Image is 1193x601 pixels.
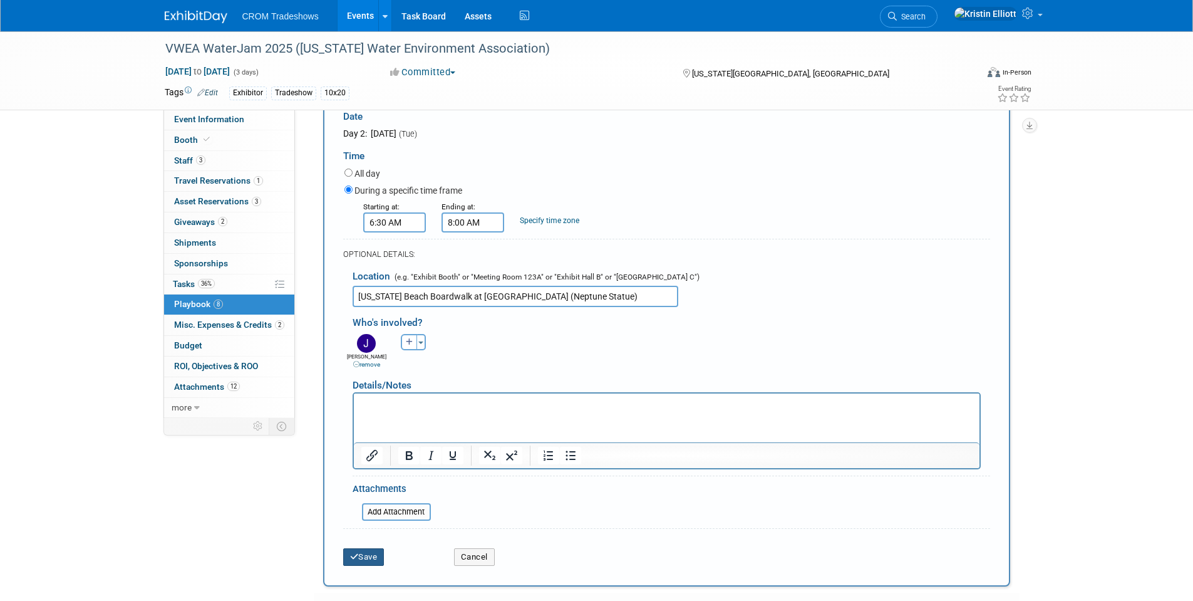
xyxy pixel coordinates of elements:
button: Bullet list [560,447,581,464]
div: Tradeshow [271,86,316,100]
button: Committed [386,66,460,79]
a: Specify time zone [520,216,579,225]
a: Budget [164,336,294,356]
button: Subscript [479,447,500,464]
span: CROM Tradeshows [242,11,319,21]
a: Travel Reservations1 [164,171,294,191]
span: Location [353,271,390,282]
button: Bold [398,447,420,464]
span: 3 [196,155,205,165]
a: Booth [164,130,294,150]
a: Search [880,6,937,28]
a: ROI, Objectives & ROO [164,357,294,377]
label: All day [354,167,380,180]
button: Underline [442,447,463,464]
a: Misc. Expenses & Credits2 [164,315,294,335]
div: Time [343,140,990,166]
div: Exhibitor [229,86,267,100]
button: Insert/edit link [361,447,383,464]
span: Search [897,12,926,21]
small: Ending at: [442,202,475,211]
span: Playbook [174,299,223,309]
a: Edit [197,88,218,97]
img: ExhibitDay [165,11,227,23]
div: Event Rating [997,86,1031,92]
span: more [172,402,192,412]
div: OPTIONAL DETAILS: [343,249,990,260]
span: Booth [174,135,212,145]
a: Giveaways2 [164,212,294,233]
span: (3 days) [232,68,259,76]
a: Staff3 [164,151,294,171]
div: Details/Notes [353,369,981,392]
div: Attachments [353,483,431,499]
button: Italic [420,447,442,464]
a: Tasks36% [164,274,294,295]
span: [DATE] [369,128,396,138]
span: Attachments [174,382,240,392]
span: 36% [198,279,215,288]
span: [DATE] [DATE] [165,66,230,77]
iframe: Rich Text Area [354,394,979,442]
span: to [192,66,204,76]
span: Day 2: [343,128,367,138]
span: 3 [252,197,261,206]
span: (Tue) [398,129,417,138]
a: Sponsorships [164,254,294,274]
img: J.jpg [357,334,376,353]
span: 2 [218,217,227,226]
a: Asset Reservations3 [164,192,294,212]
div: Event Format [903,65,1032,84]
span: Misc. Expenses & Credits [174,320,284,330]
i: Booth reservation complete [204,136,210,143]
label: During a specific time frame [354,184,462,197]
div: 10x20 [321,86,349,100]
a: Attachments12 [164,377,294,397]
img: Format-Inperson.png [988,67,1000,77]
input: End Time [442,212,504,233]
div: VWEA WaterJam 2025 ([US_STATE] Water Environment Association) [161,38,958,60]
span: 1 [254,176,263,186]
span: Staff [174,155,205,165]
span: 8 [214,300,223,309]
span: ROI, Objectives & ROO [174,361,258,371]
input: Start Time [363,212,426,233]
button: Cancel [454,548,495,566]
a: Playbook8 [164,295,294,315]
span: Giveaways [174,217,227,227]
span: (e.g. "Exhibit Booth" or "Meeting Room 123A" or "Exhibit Hall B" or "[GEOGRAPHIC_DATA] C") [392,273,700,281]
td: Personalize Event Tab Strip [247,418,269,434]
div: In-Person [1002,68,1031,77]
a: Event Information [164,110,294,130]
span: Shipments [174,238,216,248]
img: Kristin Elliott [954,7,1017,21]
span: Event Information [174,114,244,124]
span: 12 [227,382,240,391]
button: Numbered list [538,447,559,464]
span: 2 [275,320,284,330]
td: Toggle Event Tabs [269,418,294,434]
a: more [164,398,294,418]
span: Tasks [173,279,215,289]
span: [US_STATE][GEOGRAPHIC_DATA], [GEOGRAPHIC_DATA] [692,69,889,78]
button: Save [343,548,385,566]
span: Asset Reservations [174,196,261,206]
a: Shipments [164,233,294,253]
a: remove [353,361,380,368]
span: Budget [174,340,202,350]
small: Starting at: [363,202,400,211]
span: Travel Reservations [174,175,263,186]
div: Date [343,100,602,127]
div: Who's involved? [353,310,990,331]
div: [PERSON_NAME] [346,353,387,369]
span: Sponsorships [174,258,228,268]
td: Tags [165,86,218,100]
button: Superscript [501,447,522,464]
